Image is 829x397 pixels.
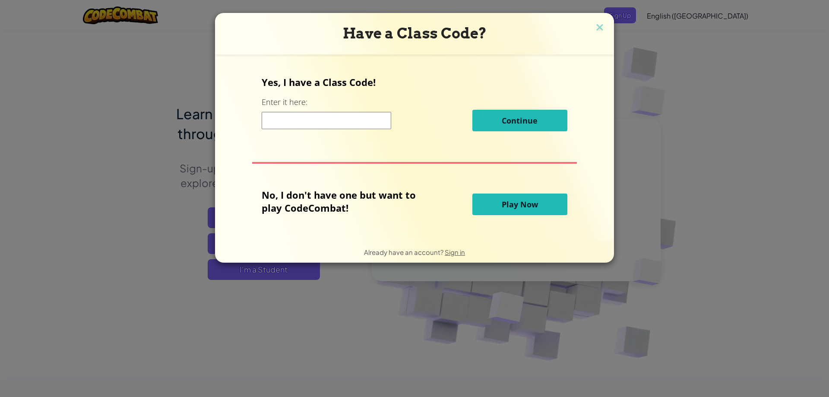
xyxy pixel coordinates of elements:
label: Enter it here: [262,97,307,108]
img: close icon [594,22,605,35]
p: No, I don't have one but want to play CodeCombat! [262,188,429,214]
button: Continue [472,110,567,131]
span: Continue [502,115,538,126]
span: Have a Class Code? [343,25,487,42]
button: Play Now [472,194,567,215]
p: Yes, I have a Class Code! [262,76,567,89]
span: Play Now [502,199,538,210]
a: Sign in [445,248,465,256]
span: Already have an account? [364,248,445,256]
